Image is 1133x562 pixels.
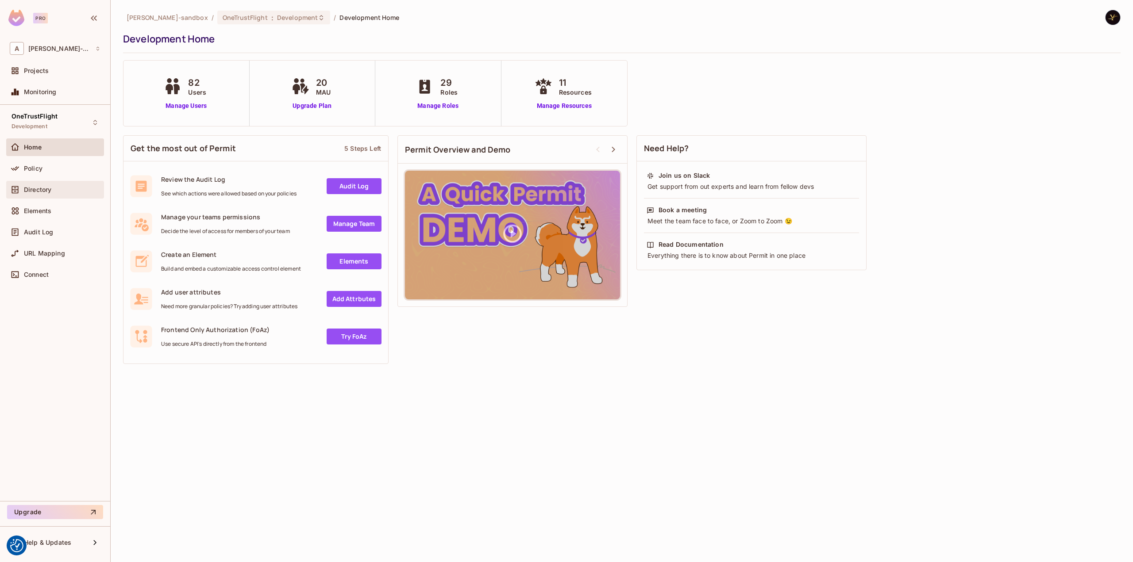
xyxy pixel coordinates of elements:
span: Development [277,13,318,22]
span: Frontend Only Authorization (FoAz) [161,325,270,334]
span: Roles [440,88,458,97]
a: Audit Log [327,178,382,194]
span: Projects [24,67,49,74]
a: Manage Resources [532,101,596,111]
span: Decide the level of access for members of your team [161,228,290,235]
span: Policy [24,165,42,172]
a: Add Attrbutes [327,291,382,307]
div: 5 Steps Left [344,144,381,153]
span: Create an Element [161,250,301,259]
span: Review the Audit Log [161,175,297,184]
div: Pro [33,13,48,23]
span: Need more granular policies? Try adding user attributes [161,303,297,310]
span: 20 [316,76,331,89]
img: SReyMgAAAABJRU5ErkJggg== [8,10,24,26]
span: Monitoring [24,88,57,96]
span: Connect [24,271,49,278]
button: Consent Preferences [10,539,23,552]
span: Development Home [339,13,399,22]
span: Users [188,88,206,97]
span: OneTrustFlight [223,13,268,22]
span: : [271,14,274,21]
span: 29 [440,76,458,89]
div: Join us on Slack [659,171,710,180]
span: Home [24,144,42,151]
span: OneTrustFlight [12,113,58,120]
a: Try FoAz [327,329,382,344]
button: Upgrade [7,505,103,519]
span: Development [12,123,47,130]
span: Elements [24,207,51,214]
span: the active workspace [127,13,208,22]
a: Manage Roles [414,101,462,111]
span: Use secure API's directly from the frontend [161,340,270,348]
div: Get support from out experts and learn from fellow devs [647,182,856,191]
span: Build and embed a customizable access control element [161,265,301,272]
li: / [212,13,214,22]
img: Revisit consent button [10,539,23,552]
div: Read Documentation [659,240,724,249]
div: Meet the team face to face, or Zoom to Zoom 😉 [647,217,856,226]
div: Development Home [123,32,1116,46]
span: 82 [188,76,206,89]
span: See which actions were allowed based on your policies [161,190,297,197]
span: Manage your teams permissions [161,213,290,221]
span: MAU [316,88,331,97]
a: Elements [327,253,382,269]
span: Add user attributes [161,288,297,296]
span: 11 [559,76,592,89]
span: Resources [559,88,592,97]
span: A [10,42,24,55]
span: Workspace: alex-trustflight-sandbox [28,45,91,52]
div: Everything there is to know about Permit in one place [647,251,856,260]
span: URL Mapping [24,250,65,257]
span: Permit Overview and Demo [405,144,511,155]
a: Manage Users [162,101,211,111]
a: Manage Team [327,216,382,232]
span: Directory [24,186,51,193]
span: Audit Log [24,229,53,236]
li: / [334,13,336,22]
span: Get the most out of Permit [131,143,236,154]
div: Book a meeting [659,206,707,214]
span: Help & Updates [24,539,71,546]
span: Need Help? [644,143,689,154]
a: Upgrade Plan [289,101,335,111]
img: Yilmaz Alizadeh [1106,10,1120,25]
